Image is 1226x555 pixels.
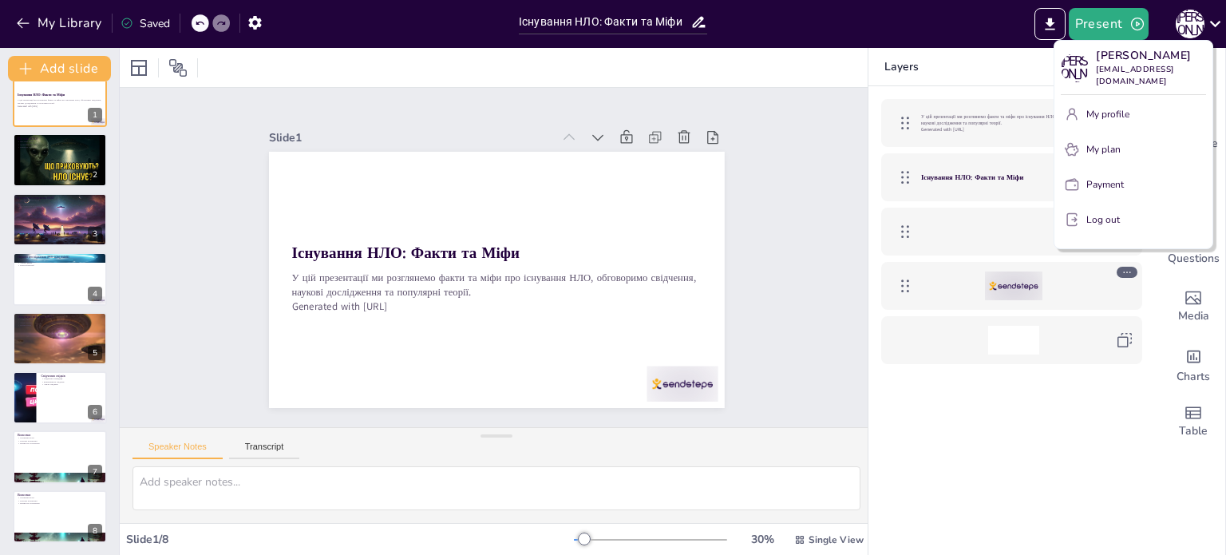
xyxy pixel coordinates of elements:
[1061,54,1090,82] div: Д [PERSON_NAME]
[1061,101,1206,127] button: My profile
[1086,107,1129,121] p: My profile
[1096,47,1206,64] p: [PERSON_NAME]
[1086,177,1124,192] p: Payment
[1061,137,1206,162] button: My plan
[1061,172,1206,197] button: Payment
[1096,64,1206,88] p: [EMAIL_ADDRESS][DOMAIN_NAME]
[1086,142,1121,157] p: My plan
[1061,207,1206,232] button: Log out
[1086,212,1120,227] p: Log out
